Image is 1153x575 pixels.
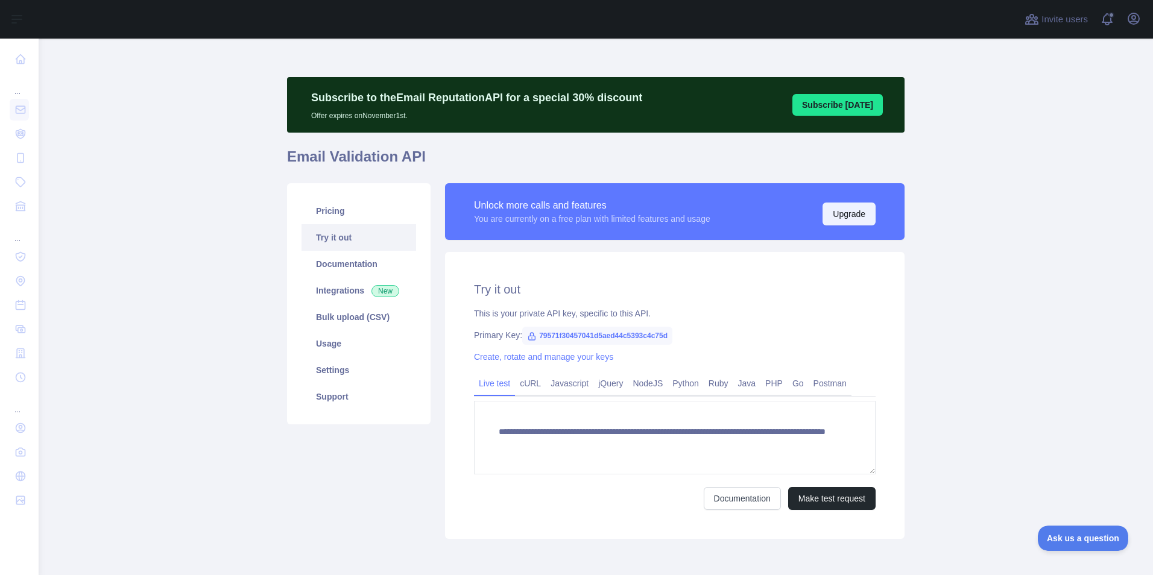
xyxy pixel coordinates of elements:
div: This is your private API key, specific to this API. [474,307,876,319]
a: Pricing [302,198,416,224]
div: ... [10,72,29,96]
a: Javascript [546,374,593,393]
a: Try it out [302,224,416,251]
button: Upgrade [823,203,876,225]
a: Postman [809,374,851,393]
a: Python [668,374,704,393]
a: Documentation [302,251,416,277]
a: Documentation [704,487,781,510]
a: NodeJS [628,374,668,393]
iframe: Toggle Customer Support [1038,526,1129,551]
a: Usage [302,330,416,357]
a: Java [733,374,761,393]
p: Subscribe to the Email Reputation API for a special 30 % discount [311,89,642,106]
span: New [371,285,399,297]
a: cURL [515,374,546,393]
p: Offer expires on November 1st. [311,106,642,121]
a: PHP [760,374,788,393]
button: Make test request [788,487,876,510]
a: Settings [302,357,416,383]
div: You are currently on a free plan with limited features and usage [474,213,710,225]
button: Subscribe [DATE] [792,94,883,116]
a: Integrations New [302,277,416,304]
a: Ruby [704,374,733,393]
div: ... [10,391,29,415]
div: ... [10,219,29,244]
a: Create, rotate and manage your keys [474,352,613,362]
a: Live test [474,374,515,393]
a: Bulk upload (CSV) [302,304,416,330]
span: 79571f30457041d5aed44c5393c4c75d [522,327,672,345]
a: jQuery [593,374,628,393]
span: Invite users [1041,13,1088,27]
a: Support [302,383,416,410]
a: Go [788,374,809,393]
h1: Email Validation API [287,147,905,176]
div: Primary Key: [474,329,876,341]
button: Invite users [1022,10,1090,29]
div: Unlock more calls and features [474,198,710,213]
h2: Try it out [474,281,876,298]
